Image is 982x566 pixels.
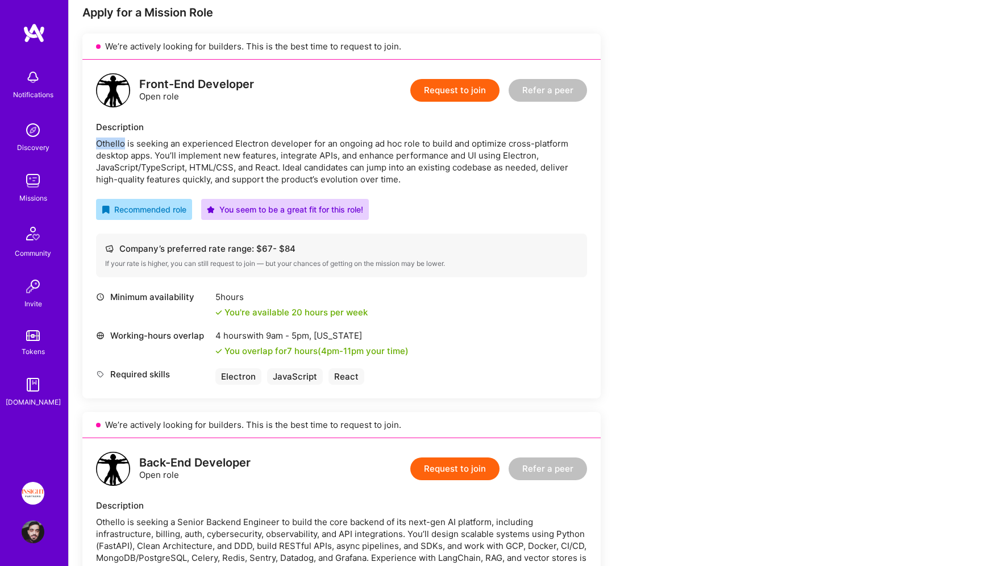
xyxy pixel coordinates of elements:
button: Refer a peer [509,79,587,102]
div: If your rate is higher, you can still request to join — but your chances of getting on the missio... [105,259,578,268]
button: Request to join [410,79,500,102]
i: icon RecommendedBadge [102,206,110,214]
div: Missions [19,192,47,204]
div: Discovery [17,141,49,153]
img: Community [19,220,47,247]
div: Open role [139,78,254,102]
span: 9am - 5pm , [264,330,314,341]
i: icon World [96,331,105,340]
div: Othello is seeking an experienced Electron developer for an ongoing ad hoc role to build and opti... [96,138,587,185]
div: Open role [139,457,251,481]
img: logo [23,23,45,43]
button: Refer a peer [509,457,587,480]
img: discovery [22,119,44,141]
div: JavaScript [267,368,323,385]
div: Front-End Developer [139,78,254,90]
div: Recommended role [102,203,186,215]
div: Required skills [96,368,210,380]
div: React [328,368,364,385]
div: Working-hours overlap [96,330,210,342]
div: Electron [215,368,261,385]
div: Tokens [22,346,45,357]
div: Back-End Developer [139,457,251,469]
div: Apply for a Mission Role [82,5,601,20]
div: Notifications [13,89,53,101]
div: Community [15,247,51,259]
a: User Avatar [19,521,47,543]
div: Invite [24,298,42,310]
div: You overlap for 7 hours ( your time) [224,345,409,357]
i: icon Check [215,348,222,355]
div: Company’s preferred rate range: $ 67 - $ 84 [105,243,578,255]
img: User Avatar [22,521,44,543]
div: Description [96,121,587,133]
i: icon Cash [105,244,114,253]
div: We’re actively looking for builders. This is the best time to request to join. [82,34,601,60]
i: icon Tag [96,370,105,378]
img: Insight Partners: Data & AI - Sourcing [22,482,44,505]
i: icon PurpleStar [207,206,215,214]
img: bell [22,66,44,89]
img: tokens [26,330,40,341]
i: icon Check [215,309,222,316]
img: guide book [22,373,44,396]
span: 4pm - 11pm [321,346,364,356]
div: We’re actively looking for builders. This is the best time to request to join. [82,412,601,438]
button: Request to join [410,457,500,480]
div: [DOMAIN_NAME] [6,396,61,408]
img: logo [96,452,130,486]
a: Insight Partners: Data & AI - Sourcing [19,482,47,505]
img: Invite [22,275,44,298]
img: logo [96,73,130,107]
div: You're available 20 hours per week [215,306,368,318]
div: Minimum availability [96,291,210,303]
div: You seem to be a great fit for this role! [207,203,363,215]
div: Description [96,500,587,511]
div: 5 hours [215,291,368,303]
div: 4 hours with [US_STATE] [215,330,409,342]
img: teamwork [22,169,44,192]
i: icon Clock [96,293,105,301]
